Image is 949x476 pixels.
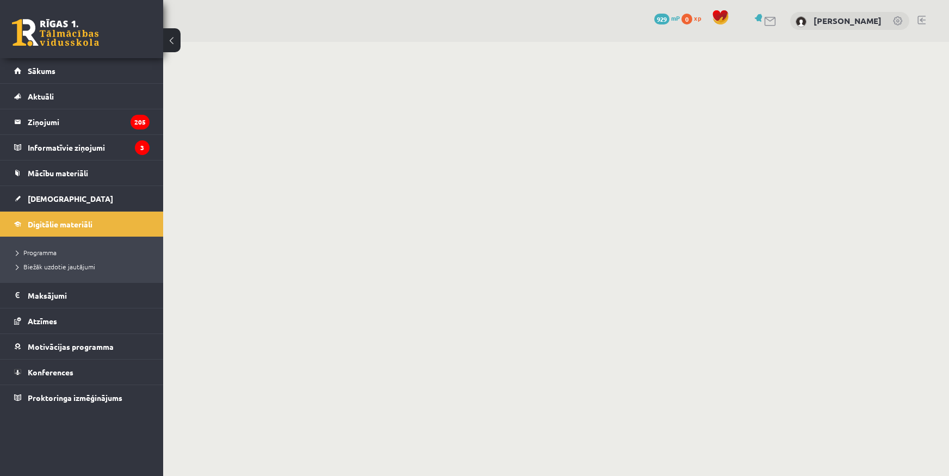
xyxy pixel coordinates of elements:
[28,283,150,308] legend: Maksājumi
[14,160,150,186] a: Mācību materiāli
[681,14,706,22] a: 0 xp
[14,109,150,134] a: Ziņojumi205
[14,308,150,333] a: Atzīmes
[694,14,701,22] span: xp
[14,283,150,308] a: Maksājumi
[135,140,150,155] i: 3
[654,14,680,22] a: 929 mP
[14,135,150,160] a: Informatīvie ziņojumi3
[814,15,882,26] a: [PERSON_NAME]
[16,248,57,257] span: Programma
[28,342,114,351] span: Motivācijas programma
[16,248,152,257] a: Programma
[14,360,150,385] a: Konferences
[654,14,669,24] span: 929
[28,135,150,160] legend: Informatīvie ziņojumi
[12,19,99,46] a: Rīgas 1. Tālmācības vidusskola
[14,212,150,237] a: Digitālie materiāli
[28,194,113,203] span: [DEMOGRAPHIC_DATA]
[16,262,152,271] a: Biežāk uzdotie jautājumi
[14,385,150,410] a: Proktoringa izmēģinājums
[28,219,92,229] span: Digitālie materiāli
[14,334,150,359] a: Motivācijas programma
[14,84,150,109] a: Aktuāli
[14,186,150,211] a: [DEMOGRAPHIC_DATA]
[16,262,95,271] span: Biežāk uzdotie jautājumi
[28,66,55,76] span: Sākums
[671,14,680,22] span: mP
[28,91,54,101] span: Aktuāli
[28,393,122,403] span: Proktoringa izmēģinājums
[796,16,807,27] img: Matvejs Laiko
[28,367,73,377] span: Konferences
[131,115,150,129] i: 205
[14,58,150,83] a: Sākums
[681,14,692,24] span: 0
[28,109,150,134] legend: Ziņojumi
[28,168,88,178] span: Mācību materiāli
[28,316,57,326] span: Atzīmes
